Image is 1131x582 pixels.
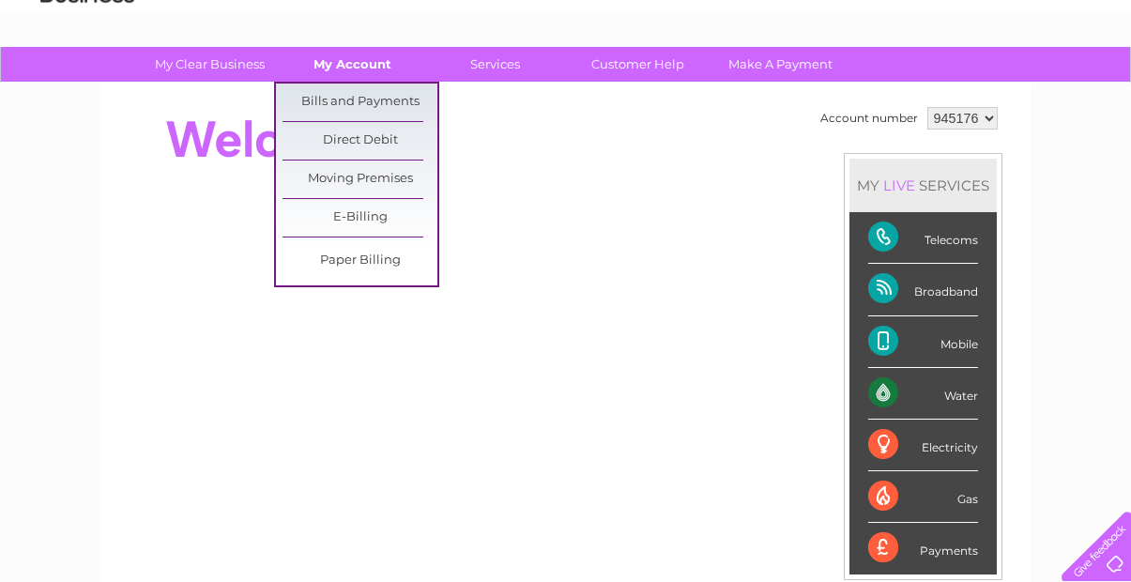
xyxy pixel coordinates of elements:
[275,47,430,82] a: My Account
[801,80,836,94] a: Water
[900,80,956,94] a: Telecoms
[868,523,978,574] div: Payments
[123,10,1010,91] div: Clear Business is a trading name of Verastar Limited (registered in [GEOGRAPHIC_DATA] No. 3667643...
[703,47,858,82] a: Make A Payment
[816,102,923,134] td: Account number
[868,264,978,315] div: Broadband
[777,9,907,33] a: 0333 014 3131
[848,80,889,94] a: Energy
[283,161,437,198] a: Moving Premises
[283,199,437,237] a: E-Billing
[868,420,978,471] div: Electricity
[1069,80,1113,94] a: Log out
[39,49,135,106] img: logo.png
[868,316,978,368] div: Mobile
[868,368,978,420] div: Water
[1006,80,1052,94] a: Contact
[868,212,978,264] div: Telecoms
[418,47,573,82] a: Services
[879,176,919,194] div: LIVE
[560,47,715,82] a: Customer Help
[132,47,287,82] a: My Clear Business
[968,80,995,94] a: Blog
[283,122,437,160] a: Direct Debit
[283,242,437,280] a: Paper Billing
[283,84,437,121] a: Bills and Payments
[849,159,997,212] div: MY SERVICES
[868,471,978,523] div: Gas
